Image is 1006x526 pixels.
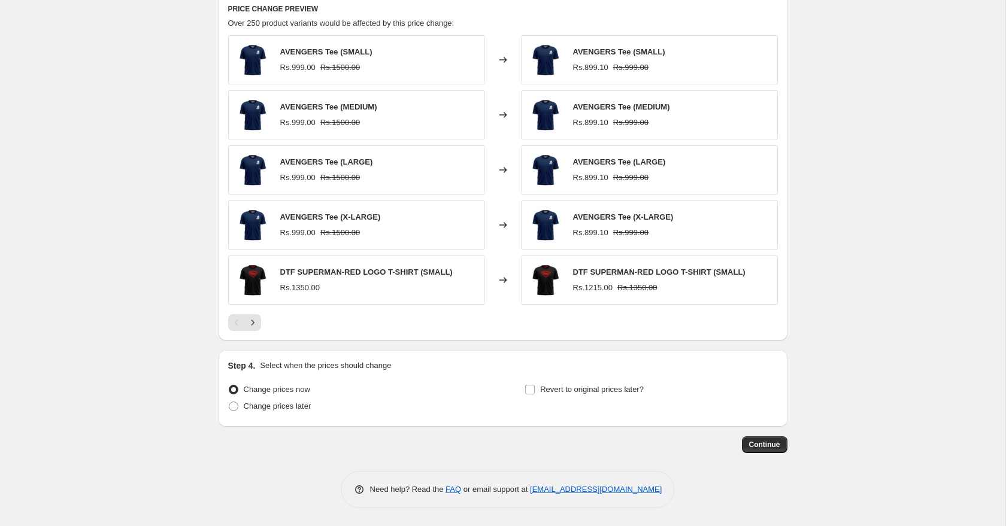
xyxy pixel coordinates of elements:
div: Rs.1215.00 [573,282,613,294]
strike: Rs.999.00 [613,172,649,184]
h6: PRICE CHANGE PREVIEW [228,4,778,14]
span: Change prices now [244,385,310,394]
div: Rs.899.10 [573,172,608,184]
img: AVENGERS-NEW_80x.jpg [528,42,563,78]
div: Rs.899.10 [573,227,608,239]
strike: Rs.1500.00 [320,227,360,239]
div: Rs.899.10 [573,117,608,129]
span: AVENGERS Tee (LARGE) [573,157,666,166]
p: Select when the prices should change [260,360,391,372]
strike: Rs.999.00 [613,117,649,129]
span: Continue [749,440,780,449]
span: Need help? Read the [370,485,446,494]
div: Rs.999.00 [280,62,316,74]
span: AVENGERS Tee (LARGE) [280,157,373,166]
div: Rs.999.00 [280,227,316,239]
img: AVENGERS-NEW_80x.jpg [235,207,271,243]
span: Over 250 product variants would be affected by this price change: [228,19,454,28]
a: FAQ [446,485,461,494]
img: image_308a556a-3945-4d13-8c87-3e2d7665728d_80x.jpg [235,262,271,298]
strike: Rs.1500.00 [320,62,360,74]
strike: Rs.999.00 [613,62,649,74]
div: Rs.899.10 [573,62,608,74]
button: Next [244,314,261,331]
span: Revert to original prices later? [540,385,644,394]
nav: Pagination [228,314,261,331]
span: Change prices later [244,402,311,411]
span: AVENGERS Tee (SMALL) [280,47,372,56]
img: AVENGERS-NEW_80x.jpg [528,152,563,188]
img: AVENGERS-NEW_80x.jpg [235,42,271,78]
strike: Rs.999.00 [613,227,649,239]
strike: Rs.1500.00 [320,172,360,184]
span: AVENGERS Tee (X-LARGE) [280,212,381,221]
div: Rs.1350.00 [280,282,320,294]
span: AVENGERS Tee (SMALL) [573,47,665,56]
span: DTF SUPERMAN-RED LOGO T-SHIRT (SMALL) [573,267,746,276]
img: AVENGERS-NEW_80x.jpg [235,97,271,133]
img: AVENGERS-NEW_80x.jpg [235,152,271,188]
div: Rs.999.00 [280,117,316,129]
button: Continue [742,436,787,453]
h2: Step 4. [228,360,256,372]
img: image_308a556a-3945-4d13-8c87-3e2d7665728d_80x.jpg [528,262,563,298]
strike: Rs.1500.00 [320,117,360,129]
span: AVENGERS Tee (MEDIUM) [573,102,670,111]
span: DTF SUPERMAN-RED LOGO T-SHIRT (SMALL) [280,267,453,276]
img: AVENGERS-NEW_80x.jpg [528,207,563,243]
span: AVENGERS Tee (X-LARGE) [573,212,674,221]
div: Rs.999.00 [280,172,316,184]
span: or email support at [461,485,530,494]
a: [EMAIL_ADDRESS][DOMAIN_NAME] [530,485,662,494]
img: AVENGERS-NEW_80x.jpg [528,97,563,133]
strike: Rs.1350.00 [617,282,657,294]
span: AVENGERS Tee (MEDIUM) [280,102,377,111]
